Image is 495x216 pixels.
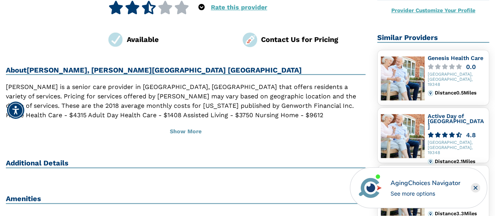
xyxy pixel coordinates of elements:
div: Popover trigger [198,1,205,14]
h2: Amenities [6,194,365,204]
img: distance.svg [428,159,433,164]
a: Provider Customize Your Profile [391,7,475,13]
div: Distance 2.1 Miles [435,159,486,164]
h2: About [PERSON_NAME], [PERSON_NAME][GEOGRAPHIC_DATA] [GEOGRAPHIC_DATA] [6,66,365,75]
div: Accessibility Menu [7,102,24,119]
a: 4.8 [428,132,486,138]
div: Distance 0.5 Miles [435,90,486,96]
div: [GEOGRAPHIC_DATA], [GEOGRAPHIC_DATA], 19348 [428,140,486,155]
div: 4.8 [466,132,476,138]
button: Show More [6,123,365,140]
img: avatar [357,174,383,201]
a: Active Day of [GEOGRAPHIC_DATA] [428,113,484,130]
div: Close [471,183,480,192]
div: Available [127,34,231,45]
div: 0.0 [466,64,476,70]
div: See more options [390,189,460,198]
div: Contact Us for Pricing [261,34,365,45]
a: 0.0 [428,64,486,70]
div: AgingChoices Navigator [390,178,460,188]
p: [PERSON_NAME] is a senior care provider in [GEOGRAPHIC_DATA], [GEOGRAPHIC_DATA] that offers resid... [6,82,365,139]
img: distance.svg [428,90,433,96]
a: Genesis Health Care [428,55,483,61]
h2: Additional Details [6,159,365,168]
a: Rate this provider [211,4,267,11]
h2: Similar Providers [377,33,489,43]
div: [GEOGRAPHIC_DATA], [GEOGRAPHIC_DATA], 19348 [428,72,486,87]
